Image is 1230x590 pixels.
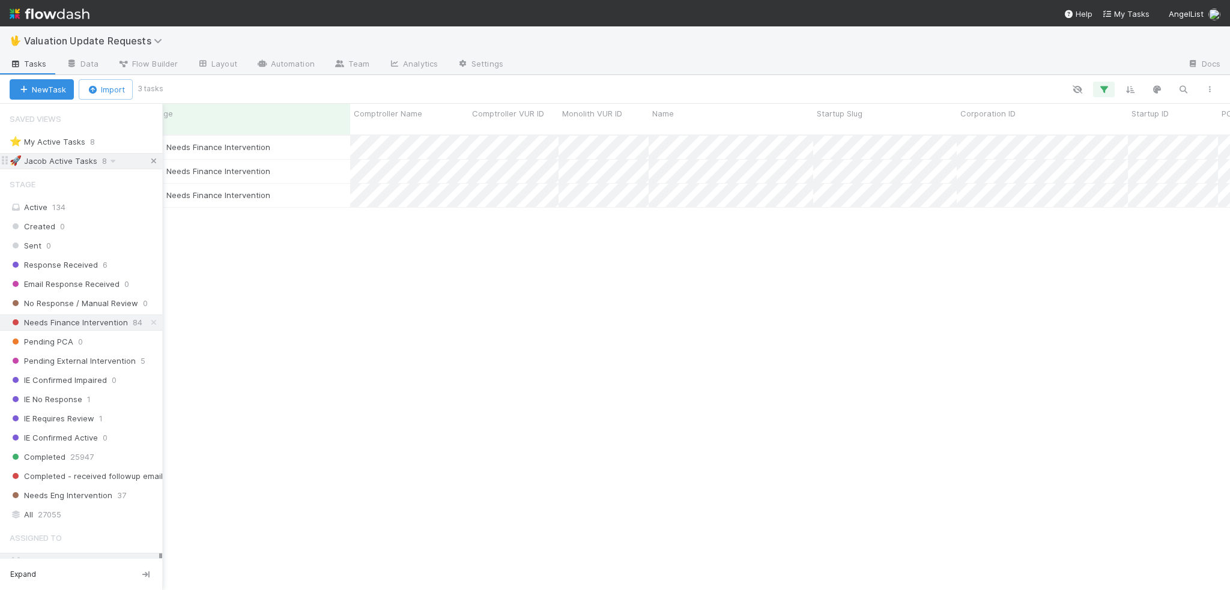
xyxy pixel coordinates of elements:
span: Needs Finance Intervention [10,315,128,330]
span: Needs Eng Intervention [10,488,112,503]
span: 27055 [38,556,61,565]
span: 84 [133,315,142,330]
div: Needs Finance Intervention [152,189,270,201]
span: 8 [90,134,107,149]
span: Comptroller Name [354,107,422,119]
span: 0 [78,334,83,349]
span: Valuation Update Requests [24,35,168,47]
span: Startup Slug [817,107,862,119]
div: Jacob Active Tasks [10,154,97,169]
span: 1 [87,392,91,407]
span: Stage [10,172,35,196]
span: Email Response Received [10,277,120,292]
span: Pending External Intervention [10,354,136,369]
span: IE No Response [10,392,82,407]
a: Team [324,55,379,74]
span: Expand [10,569,36,580]
span: Completed - received followup email [10,469,163,484]
span: 37 [117,488,126,503]
span: AngelList [1169,9,1204,19]
span: 6 [103,257,108,272]
div: Active [10,200,159,215]
span: 0 [112,373,117,388]
div: All [10,553,159,568]
span: 🖖 [10,35,22,46]
div: My Active Tasks [10,134,85,149]
div: Needs Finance Intervention [152,141,270,153]
span: No Response / Manual Review [10,296,138,311]
span: Sent [10,238,41,253]
span: Completed [10,450,65,465]
span: 27055 [38,507,61,522]
span: Assigned To [10,526,62,550]
span: IE Confirmed Impaired [10,373,107,388]
img: avatar_e5ec2f5b-afc7-4357-8cf1-2139873d70b1.png [1208,8,1220,20]
img: logo-inverted-e16ddd16eac7371096b0.svg [10,4,89,24]
span: Created [10,219,55,234]
span: 25947 [70,450,94,465]
span: Saved Views [10,107,61,131]
a: My Tasks [1102,8,1150,20]
span: Startup ID [1132,107,1169,119]
a: Docs [1178,55,1230,74]
span: Pending PCA [10,334,73,349]
span: 8 [102,154,119,169]
a: Layout [187,55,247,74]
span: Needs Finance Intervention [152,142,270,152]
a: Settings [447,55,513,74]
span: 0 [143,296,148,311]
a: Flow Builder [108,55,187,74]
span: 5 [141,354,145,369]
span: Flow Builder [118,58,178,70]
a: Automation [247,55,324,74]
span: Comptroller VUR ID [472,107,544,119]
span: 1 [99,411,103,426]
span: Needs Finance Intervention [152,166,270,176]
span: Needs Finance Intervention [152,190,270,200]
small: 3 tasks [138,83,163,94]
span: 0 [124,277,129,292]
span: 0 [46,238,51,253]
span: Tasks [10,58,47,70]
button: Import [79,79,133,100]
a: Analytics [379,55,447,74]
div: All [10,507,159,522]
span: 🚀 [10,155,22,166]
button: NewTask [10,79,74,100]
div: Help [1064,8,1092,20]
span: Response Received [10,257,98,272]
span: My Tasks [1102,9,1150,19]
span: 0 [103,430,108,445]
span: Corporation ID [960,107,1016,119]
div: Needs Finance Intervention [152,165,270,177]
span: ⭐ [10,136,22,146]
span: Name [652,107,674,119]
span: Monolith VUR ID [562,107,622,119]
span: 134 [52,202,65,212]
span: IE Confirmed Active [10,430,98,445]
span: IE Requires Review [10,411,94,426]
a: Data [56,55,108,74]
span: 0 [60,219,65,234]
